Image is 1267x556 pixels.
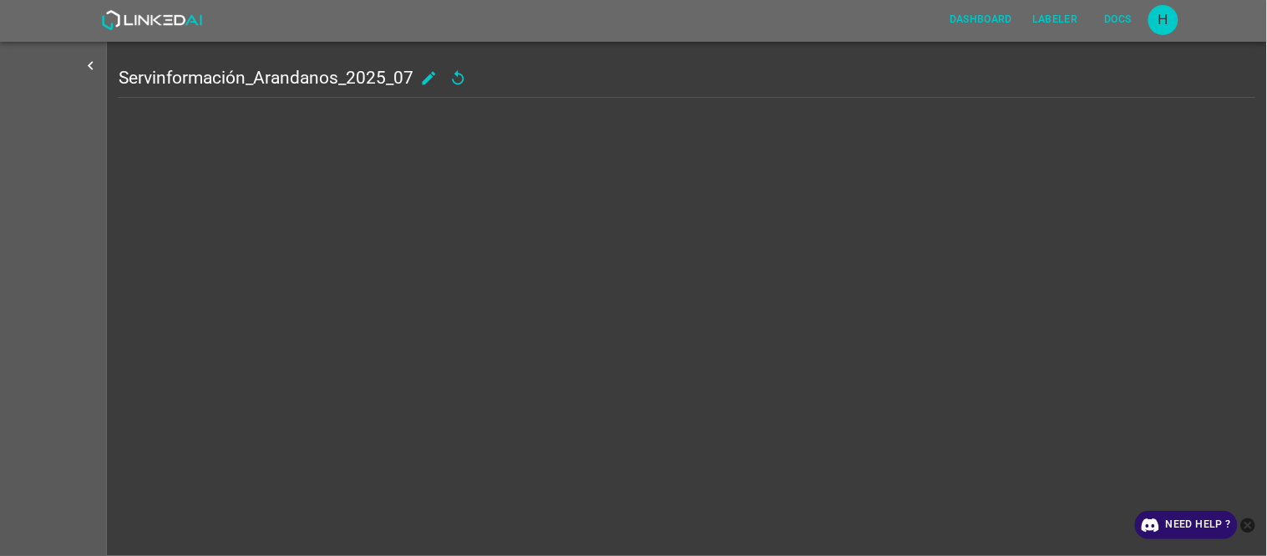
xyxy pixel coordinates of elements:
[1135,511,1238,539] a: Need Help ?
[940,3,1022,37] a: Dashboard
[1148,5,1178,35] div: H
[1088,3,1148,37] a: Docs
[1238,511,1259,539] button: close-help
[413,63,444,94] button: add to shopping cart
[1092,6,1145,33] button: Docs
[1022,3,1087,37] a: Labeler
[1026,6,1084,33] button: Labeler
[1148,5,1178,35] button: Open settings
[119,66,413,89] h5: Servinformación_Arandanos_2025_07
[943,6,1019,33] button: Dashboard
[75,50,106,81] button: show more
[101,10,202,30] img: LinkedAI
